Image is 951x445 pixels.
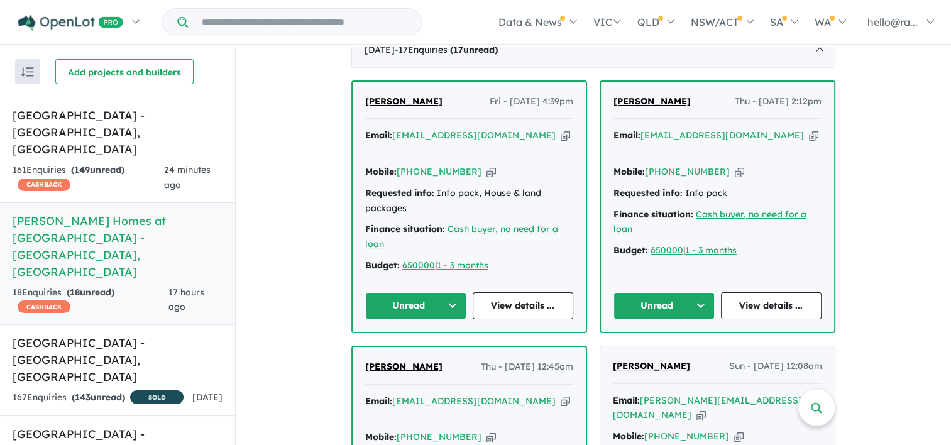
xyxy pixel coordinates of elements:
[365,129,392,141] strong: Email:
[867,16,918,28] span: hello@ra...
[613,187,683,199] strong: Requested info:
[645,166,730,177] a: [PHONE_NUMBER]
[481,360,573,375] span: Thu - [DATE] 12:45am
[734,430,744,443] button: Copy
[365,223,558,250] a: Cash buyer, no need for a loan
[13,390,184,406] div: 167 Enquir ies
[735,165,744,179] button: Copy
[453,44,463,55] span: 17
[365,96,443,107] span: [PERSON_NAME]
[696,409,706,422] button: Copy
[397,166,481,177] a: [PHONE_NUMBER]
[613,431,644,442] strong: Mobile:
[192,392,223,403] span: [DATE]
[72,392,125,403] strong: ( unread)
[613,395,640,406] strong: Email:
[486,431,496,444] button: Copy
[67,287,114,298] strong: ( unread)
[613,166,645,177] strong: Mobile:
[365,258,573,273] div: |
[721,292,822,319] a: View details ...
[13,285,168,316] div: 18 Enquir ies
[365,166,397,177] strong: Mobile:
[18,15,123,31] img: Openlot PRO Logo White
[729,359,822,374] span: Sun - [DATE] 12:08am
[392,395,556,407] a: [EMAIL_ADDRESS][DOMAIN_NAME]
[13,334,223,385] h5: [GEOGRAPHIC_DATA] - [GEOGRAPHIC_DATA] , [GEOGRAPHIC_DATA]
[365,260,400,271] strong: Budget:
[18,300,70,313] span: CASHBACK
[395,44,498,55] span: - 17 Enquir ies
[55,59,194,84] button: Add projects and builders
[613,360,690,371] span: [PERSON_NAME]
[13,163,163,193] div: 161 Enquir ies
[365,360,443,375] a: [PERSON_NAME]
[437,260,488,271] a: 1 - 3 months
[613,129,640,141] strong: Email:
[640,129,804,141] a: [EMAIL_ADDRESS][DOMAIN_NAME]
[490,94,573,109] span: Fri - [DATE] 4:39pm
[365,361,443,372] span: [PERSON_NAME]
[613,395,802,421] a: [PERSON_NAME][EMAIL_ADDRESS][DOMAIN_NAME]
[809,129,818,142] button: Copy
[561,129,570,142] button: Copy
[365,186,573,216] div: Info pack, House & land packages
[450,44,498,55] strong: ( unread)
[365,395,392,407] strong: Email:
[13,212,223,280] h5: [PERSON_NAME] Homes at [GEOGRAPHIC_DATA] - [GEOGRAPHIC_DATA] , [GEOGRAPHIC_DATA]
[613,186,822,201] div: Info pack
[74,164,90,175] span: 149
[130,390,184,404] span: SOLD
[613,94,691,109] a: [PERSON_NAME]
[473,292,574,319] a: View details ...
[397,431,481,442] a: [PHONE_NUMBER]
[486,165,496,179] button: Copy
[613,244,648,256] strong: Budget:
[13,107,223,158] h5: [GEOGRAPHIC_DATA] - [GEOGRAPHIC_DATA] , [GEOGRAPHIC_DATA]
[70,287,80,298] span: 18
[685,244,737,256] a: 1 - 3 months
[365,187,434,199] strong: Requested info:
[613,359,690,374] a: [PERSON_NAME]
[365,292,466,319] button: Unread
[613,292,715,319] button: Unread
[561,395,570,408] button: Copy
[613,209,693,220] strong: Finance situation:
[392,129,556,141] a: [EMAIL_ADDRESS][DOMAIN_NAME]
[351,33,835,68] div: [DATE]
[613,209,806,235] a: Cash buyer, no need for a loan
[18,179,70,191] span: CASHBACK
[651,244,683,256] a: 650000
[71,164,124,175] strong: ( unread)
[75,392,91,403] span: 143
[644,431,729,442] a: [PHONE_NUMBER]
[168,287,204,313] span: 17 hours ago
[365,431,397,442] strong: Mobile:
[735,94,822,109] span: Thu - [DATE] 2:12pm
[365,94,443,109] a: [PERSON_NAME]
[402,260,435,271] a: 650000
[163,164,210,190] span: 24 minutes ago
[190,9,419,36] input: Try estate name, suburb, builder or developer
[613,96,691,107] span: [PERSON_NAME]
[613,243,822,258] div: |
[21,67,34,77] img: sort.svg
[365,223,445,234] strong: Finance situation:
